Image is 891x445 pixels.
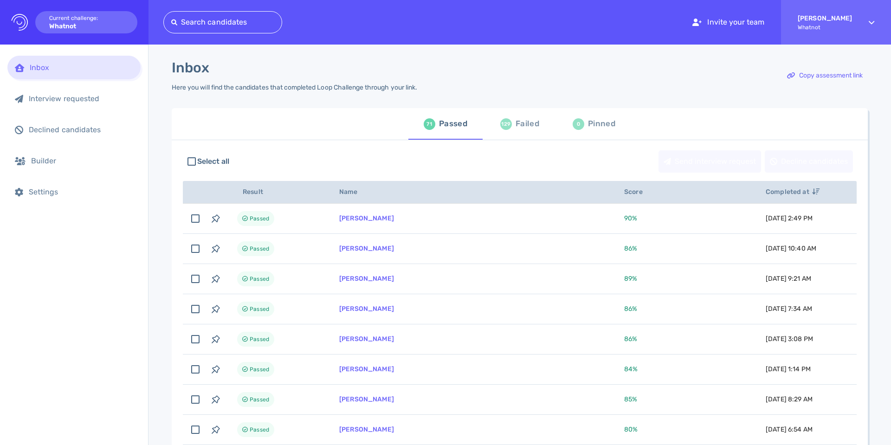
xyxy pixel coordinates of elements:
span: Select all [197,156,230,167]
div: 129 [500,118,512,130]
a: [PERSON_NAME] [339,275,394,283]
div: Interview requested [29,94,133,103]
span: Score [624,188,653,196]
button: Send interview request [659,150,761,173]
div: Pinned [588,117,615,131]
span: [DATE] 8:29 AM [766,395,813,403]
span: [DATE] 2:49 PM [766,214,813,222]
span: 86 % [624,335,637,343]
a: [PERSON_NAME] [339,395,394,403]
span: [DATE] 7:34 AM [766,305,812,313]
div: 0 [573,118,584,130]
h1: Inbox [172,59,209,76]
div: Passed [439,117,467,131]
div: 71 [424,118,435,130]
span: [DATE] 6:54 AM [766,426,813,433]
div: Inbox [30,63,133,72]
div: Decline candidates [765,151,852,172]
span: 89 % [624,275,637,283]
span: Passed [250,364,269,375]
span: Passed [250,273,269,284]
a: [PERSON_NAME] [339,305,394,313]
span: [DATE] 1:14 PM [766,365,811,373]
a: [PERSON_NAME] [339,426,394,433]
div: Failed [516,117,539,131]
div: Here you will find the candidates that completed Loop Challenge through your link. [172,84,417,91]
span: Whatnot [798,24,852,31]
span: Passed [250,243,269,254]
span: Passed [250,424,269,435]
span: 84 % [624,365,638,373]
span: 85 % [624,395,637,403]
span: 86 % [624,305,637,313]
div: Builder [31,156,133,165]
span: 80 % [624,426,638,433]
span: Passed [250,213,269,224]
span: 90 % [624,214,637,222]
span: [DATE] 10:40 AM [766,245,816,252]
span: Passed [250,303,269,315]
button: Decline candidates [765,150,853,173]
div: Send interview request [659,151,761,172]
span: [DATE] 3:08 PM [766,335,813,343]
strong: [PERSON_NAME] [798,14,852,22]
span: 86 % [624,245,637,252]
span: Name [339,188,368,196]
a: [PERSON_NAME] [339,214,394,222]
button: Copy assessment link [782,64,868,87]
a: [PERSON_NAME] [339,245,394,252]
a: [PERSON_NAME] [339,365,394,373]
span: [DATE] 9:21 AM [766,275,811,283]
div: Copy assessment link [782,65,867,86]
div: Settings [29,187,133,196]
span: Passed [250,394,269,405]
div: Declined candidates [29,125,133,134]
span: Passed [250,334,269,345]
th: Result [226,181,328,204]
a: [PERSON_NAME] [339,335,394,343]
span: Completed at [766,188,820,196]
